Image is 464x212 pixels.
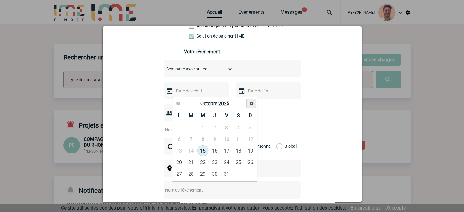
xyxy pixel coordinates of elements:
[164,126,221,134] input: Nombre de participants
[174,157,185,168] a: 20
[276,138,280,155] label: Global
[189,23,216,28] label: Prestation payante
[184,49,280,55] h3: Votre événement
[209,168,220,179] a: 30
[237,113,240,118] span: Samedi
[249,113,252,118] span: Dimanche
[174,168,185,179] a: 27
[221,145,232,156] a: 17
[185,157,197,168] a: 21
[174,87,217,95] input: Date de début
[233,157,244,168] a: 25
[209,145,220,156] a: 16
[218,101,229,106] span: 2025
[246,87,289,95] input: Date de fin
[164,186,285,194] input: Nom de l'événement
[249,101,254,106] span: Suivant
[221,168,232,179] a: 31
[246,99,256,108] a: Suivant
[245,145,256,156] a: 19
[233,145,244,156] a: 18
[197,168,209,179] a: 29
[200,101,217,106] span: Octobre
[213,113,216,118] span: Jeudi
[245,157,256,168] a: 26
[197,157,209,168] a: 22
[178,113,181,118] span: Lundi
[197,145,209,156] a: 15
[189,113,193,118] span: Mardi
[209,157,220,168] a: 23
[201,113,205,118] span: Mercredi
[185,168,197,179] a: 28
[221,157,232,168] a: 24
[225,113,228,118] span: Vendredi
[189,34,216,38] label: Conformité aux process achat client, Prise en charge de la facturation, Mutualisation de plusieur...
